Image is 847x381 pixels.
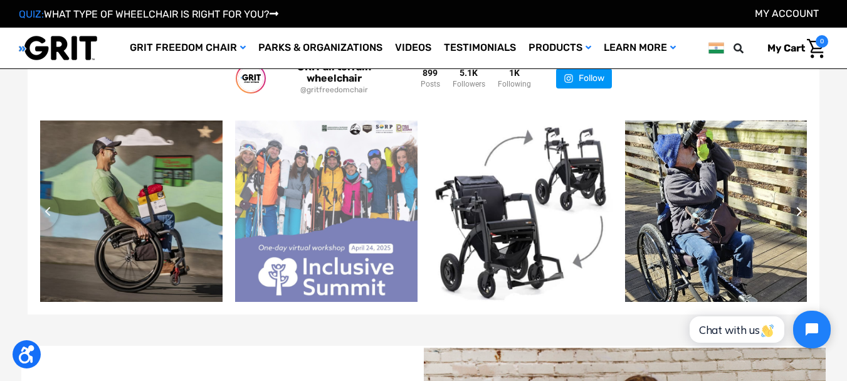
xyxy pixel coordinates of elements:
a: GRIT Freedom Chair [124,28,252,68]
a: Videos [389,28,438,68]
span: Phone Number [182,51,250,63]
a: Learn More [597,28,682,68]
span: QUIZ: [19,8,44,20]
button: Next slide [788,193,826,230]
img: GRIT All-Terrain Wheelchair and Mobility Equipment [19,35,97,61]
a: Follow [556,68,612,89]
img: GRIT Freedom Chair Rider Spotlight! John says, "Out in the North Carolina col... [624,98,808,325]
a: Products [522,28,597,68]
span: My Cart [767,42,805,54]
a: Testimonials [438,28,522,68]
button: Previous slide [21,193,59,230]
img: in.png [708,40,724,56]
a: Parks & Organizations [252,28,389,68]
a: Product feature! Check out this clip of Alishah using her LapStacker Flex, no... [40,121,223,302]
a: Account [755,8,819,19]
input: Search [739,35,758,62]
img: gritfreedomchair [238,66,263,91]
a: QUIZ:WHAT TYPE OF WHEELCHAIR IS RIGHT FOR YOU? [19,8,278,20]
div: 1K [498,67,531,78]
img: Register now for the 2025 AORE Inclusive Summit AND their rad upcoming webina... [234,120,418,303]
a: GRIT Freedom Chair Rider Spotlight! John says, "Out in the North Carolina col... [625,121,808,302]
a: We are stoked to announce a new 3-in-1 rollator walker, transport wheelchair,... [430,121,613,302]
img: We are stoked to announce a new 3-in-1 rollator walker, transport wheelchair,... [429,120,613,303]
div: 899 [421,67,440,78]
iframe: Tidio Chat [676,300,841,359]
div: Follow [579,68,604,89]
div: 5.1K [453,67,485,78]
span: 0 [816,35,828,48]
a: Cart with 0 items [758,35,828,62]
a: Register now for the 2025 AORE Inclusive Summit AND their rad upcoming webina... [235,121,418,302]
div: Followers [453,78,485,90]
a: GRIT all terrain wheelchair [273,62,396,84]
div: Following [498,78,531,90]
img: Cart [807,39,825,58]
a: @gritfreedomchair [273,84,396,95]
div: Posts [421,78,440,90]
